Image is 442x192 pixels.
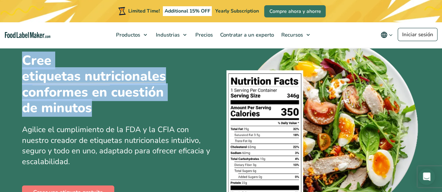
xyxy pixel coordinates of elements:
a: Recursos [278,22,313,47]
h1: Cree conformes en cuestión de minutos [22,53,183,116]
a: Productos [113,22,151,47]
span: Additional 15% OFF [163,6,212,16]
a: Contratar a un experto [217,22,276,47]
span: Agilice el cumplimiento de la FDA y la CFIA con nuestro creador de etiquetas nutricionales intuit... [22,124,210,167]
a: Precios [192,22,215,47]
span: Limited Time! [128,8,160,14]
div: Open Intercom Messenger [418,168,435,185]
span: Recursos [279,31,304,38]
a: Iniciar sesión [398,28,437,41]
span: Industrias [154,31,180,38]
u: etiquetas nutricionales [22,68,166,84]
span: Contratar a un experto [218,31,275,38]
a: Compre ahora y ahorre [264,5,326,17]
span: Yearly Subscription [215,8,259,14]
a: Industrias [152,22,190,47]
span: Precios [193,31,213,38]
span: Productos [114,31,141,38]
